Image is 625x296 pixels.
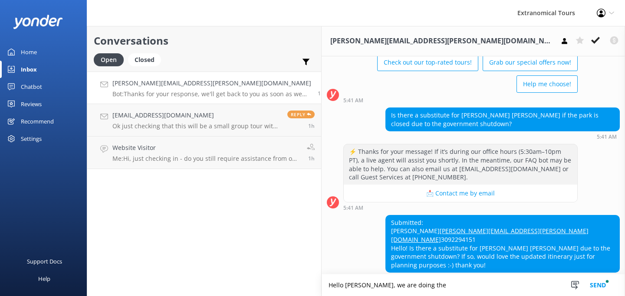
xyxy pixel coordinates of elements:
[112,111,281,120] h4: [EMAIL_ADDRESS][DOMAIN_NAME]
[322,274,625,296] textarea: To enrich screen reader interactions, please activate Accessibility in Grammarly extension settings
[344,144,577,184] div: ⚡ Thanks for your message! If it’s during our office hours (5:30am–10pm PT), a live agent will as...
[128,53,161,66] div: Closed
[483,54,578,71] button: Grab our special offers now!
[391,227,589,244] a: [PERSON_NAME][EMAIL_ADDRESS][PERSON_NAME][DOMAIN_NAME]
[21,43,37,61] div: Home
[386,215,619,273] div: Submitted: [PERSON_NAME] 3092294151 Hello! Is there a substitute for [PERSON_NAME] [PERSON_NAME] ...
[94,33,315,49] h2: Conversations
[344,185,577,202] button: 📩 Contact me by email
[516,75,578,93] button: Help me choose!
[308,155,315,162] span: Oct 05 2025 12:51pm (UTC -07:00) America/Tijuana
[343,97,578,103] div: Oct 05 2025 02:41pm (UTC -07:00) America/Tijuana
[94,53,124,66] div: Open
[343,98,363,103] strong: 5:41 AM
[597,134,617,140] strong: 5:41 AM
[112,155,300,163] p: Me: Hi, just checking in - do you still require assistance from our team on this? Thank you.
[377,54,478,71] button: Check out our top-rated tours!
[94,55,128,64] a: Open
[38,270,50,287] div: Help
[13,15,63,29] img: yonder-white-logo.png
[343,205,363,211] strong: 5:41 AM
[87,72,321,104] a: [PERSON_NAME][EMAIL_ADDRESS][PERSON_NAME][DOMAIN_NAME]Bot:Thanks for your response, we'll get bac...
[87,137,321,169] a: Website VisitorMe:Hi, just checking in - do you still require assistance from our team on this? T...
[21,95,42,113] div: Reviews
[21,78,42,95] div: Chatbot
[287,111,315,118] span: Reply
[21,130,42,147] div: Settings
[21,113,54,130] div: Recommend
[386,108,619,131] div: Is there a substitute for [PERSON_NAME] [PERSON_NAME] if the park is closed due to the government...
[308,122,315,130] span: Oct 05 2025 12:54pm (UTC -07:00) America/Tijuana
[330,36,553,47] h3: [PERSON_NAME][EMAIL_ADDRESS][PERSON_NAME][DOMAIN_NAME]
[87,104,321,137] a: [EMAIL_ADDRESS][DOMAIN_NAME]Ok just checking that this will be a small group tour with a max of 1...
[112,78,311,88] h4: [PERSON_NAME][EMAIL_ADDRESS][PERSON_NAME][DOMAIN_NAME]
[128,55,165,64] a: Closed
[27,253,62,270] div: Support Docs
[21,61,37,78] div: Inbox
[343,205,578,211] div: Oct 05 2025 02:41pm (UTC -07:00) America/Tijuana
[385,133,620,140] div: Oct 05 2025 02:41pm (UTC -07:00) America/Tijuana
[112,90,311,98] p: Bot: Thanks for your response, we'll get back to you as soon as we can during opening hours.
[318,90,326,97] span: Oct 05 2025 02:45pm (UTC -07:00) America/Tijuana
[112,143,300,153] h4: Website Visitor
[112,122,281,130] p: Ok just checking that this will be a small group tour with a max of 15 people?
[582,274,614,296] button: Send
